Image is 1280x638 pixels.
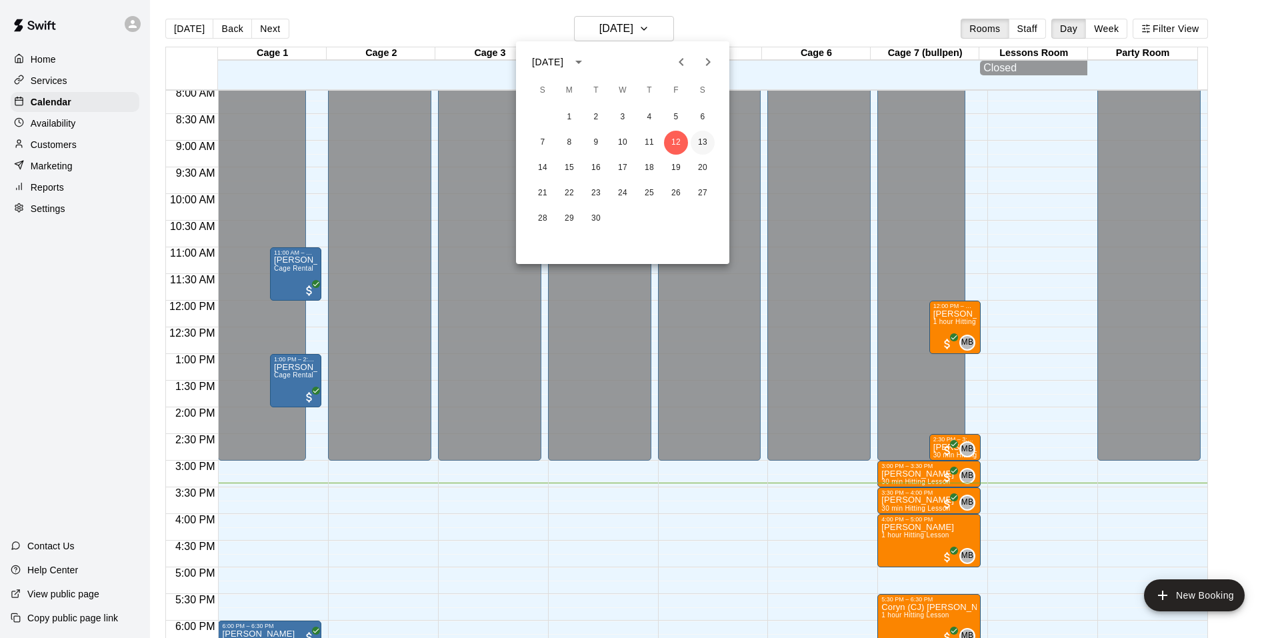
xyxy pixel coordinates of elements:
button: 12 [664,131,688,155]
span: Tuesday [584,77,608,104]
button: 5 [664,105,688,129]
span: Sunday [531,77,555,104]
button: 27 [691,181,715,205]
span: Thursday [637,77,661,104]
button: 2 [584,105,608,129]
button: 17 [611,156,635,180]
button: 11 [637,131,661,155]
button: Previous month [668,49,695,75]
span: Saturday [691,77,715,104]
button: 3 [611,105,635,129]
button: 20 [691,156,715,180]
button: 28 [531,207,555,231]
span: Wednesday [611,77,635,104]
button: 1 [557,105,581,129]
button: 8 [557,131,581,155]
button: calendar view is open, switch to year view [567,51,590,73]
button: 23 [584,181,608,205]
button: 13 [691,131,715,155]
button: 24 [611,181,635,205]
button: 21 [531,181,555,205]
span: Monday [557,77,581,104]
button: 22 [557,181,581,205]
button: 19 [664,156,688,180]
div: [DATE] [532,55,563,69]
button: 9 [584,131,608,155]
span: Friday [664,77,688,104]
button: 4 [637,105,661,129]
button: 25 [637,181,661,205]
button: 18 [637,156,661,180]
button: 29 [557,207,581,231]
button: 6 [691,105,715,129]
button: 10 [611,131,635,155]
button: 14 [531,156,555,180]
button: Next month [695,49,721,75]
button: 7 [531,131,555,155]
button: 30 [584,207,608,231]
button: 26 [664,181,688,205]
button: 16 [584,156,608,180]
button: 15 [557,156,581,180]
